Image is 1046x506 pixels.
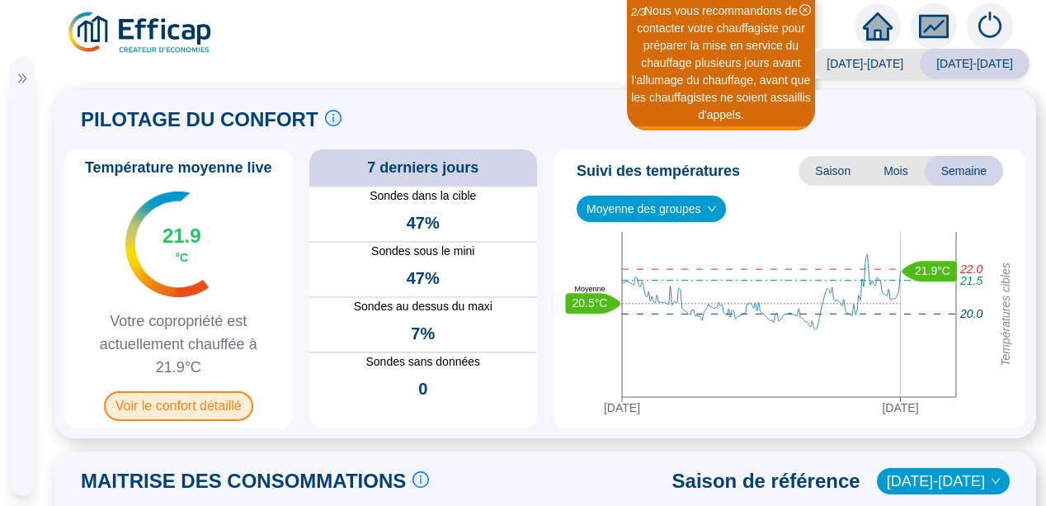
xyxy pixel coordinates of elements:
[810,49,920,78] span: [DATE]-[DATE]
[574,284,605,292] text: Moyenne
[799,156,867,186] span: Saison
[66,10,215,56] img: efficap energie logo
[411,322,435,345] span: 7%
[959,262,982,276] tspan: 22.0
[75,156,282,179] span: Température moyenne live
[104,391,253,421] span: Voir le confort détaillé
[631,6,646,18] i: 2 / 3
[959,307,982,320] tspan: 20.0
[915,263,950,277] text: 21.9°C
[919,12,949,41] span: fund
[412,471,429,488] span: info-circle
[587,196,716,221] span: Moyenne des groupes
[16,73,28,84] span: double-right
[325,110,342,126] span: info-circle
[863,12,893,41] span: home
[887,469,1000,494] span: 2023-2024
[163,223,201,249] span: 21.9
[920,49,1030,78] span: [DATE]-[DATE]
[707,204,717,214] span: down
[309,298,538,315] span: Sondes au dessus du maxi
[81,468,406,494] span: MAITRISE DES CONSOMMATIONS
[309,353,538,371] span: Sondes sans données
[175,249,188,266] span: °C
[799,4,811,16] span: close-circle
[125,192,209,297] img: indicateur températures
[604,400,640,414] tspan: [DATE]
[967,3,1013,50] img: alerts
[577,159,740,182] span: Suivi des températures
[367,156,478,179] span: 7 derniers jours
[925,156,1003,186] span: Semaine
[959,273,982,286] tspan: 21.5
[81,106,318,133] span: PILOTAGE DU CONFORT
[882,400,918,414] tspan: [DATE]
[418,377,427,400] span: 0
[629,2,813,124] div: Nous vous recommandons de contacter votre chauffagiste pour préparer la mise en service du chauff...
[572,296,608,309] text: 20.5°C
[407,211,440,234] span: 47%
[71,310,286,379] span: Votre copropriété est actuellement chauffée à 21.9°C
[991,476,1001,486] span: down
[867,156,925,186] span: Mois
[999,262,1012,366] tspan: Températures cibles
[309,187,538,205] span: Sondes dans la cible
[672,468,860,494] span: Saison de référence
[407,267,440,290] span: 47%
[309,243,538,260] span: Sondes sous le mini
